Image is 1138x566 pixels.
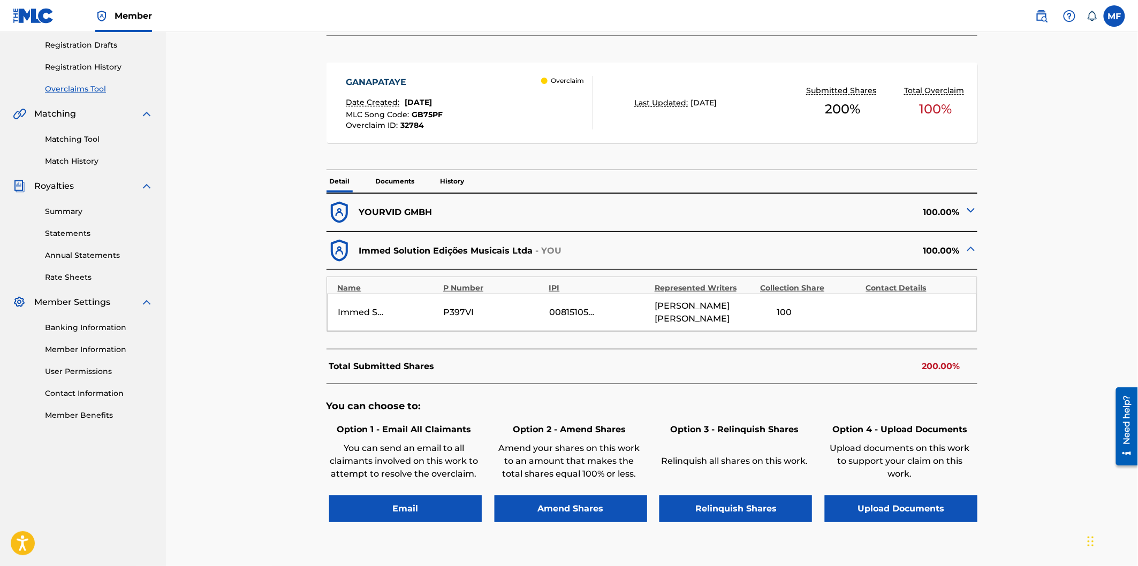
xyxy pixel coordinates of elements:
p: Overclaim [551,76,584,86]
p: YOURVID GMBH [359,206,432,219]
span: MLC Song Code : [346,110,412,119]
a: Registration History [45,62,153,73]
div: 100.00% [652,200,977,226]
div: Collection Share [760,282,860,294]
a: Annual Statements [45,250,153,261]
a: Statements [45,228,153,239]
a: Rate Sheets [45,272,153,283]
a: Registration Drafts [45,40,153,51]
h6: Option 2 - Amend Shares [495,423,644,436]
a: Member Benefits [45,410,153,421]
p: You can send an email to all claimants involved on this work to attempt to resolve the overclaim. [329,442,479,480]
div: GANAPATAYE [346,76,443,89]
img: Member Settings [13,296,26,309]
p: Total Overclaim [905,85,967,96]
img: expand [140,296,153,309]
div: 100.00% [652,238,977,264]
img: search [1035,10,1048,22]
a: Summary [45,206,153,217]
p: Relinquish all shares on this work. [659,455,809,468]
h6: Option 1 - Email All Claimants [329,423,479,436]
p: Detail [327,170,353,193]
h6: Option 4 - Upload Documents [825,423,975,436]
div: Widget de chat [1084,515,1138,566]
button: Amend Shares [495,495,647,522]
a: Public Search [1031,5,1052,27]
a: Contact Information [45,388,153,399]
button: Upload Documents [825,495,977,522]
div: Name [338,282,438,294]
span: Matching [34,108,76,120]
img: expand-cell-toggle [965,204,977,217]
p: Immed Solution Edições Musicais Ltda [359,244,533,257]
div: User Menu [1104,5,1125,27]
span: Member Settings [34,296,110,309]
span: Member [115,10,152,22]
p: Submitted Shares [807,85,879,96]
p: Last Updated: [634,97,691,109]
p: 200.00% [922,360,960,373]
a: Banking Information [45,322,153,333]
span: 200 % [825,100,861,119]
img: Royalties [13,180,26,193]
iframe: Chat Widget [1084,515,1138,566]
img: Matching [13,108,26,120]
a: Member Information [45,344,153,355]
h6: Option 3 - Relinquish Shares [659,423,809,436]
button: Email [329,495,482,522]
div: Notifications [1087,11,1097,21]
a: Matching Tool [45,134,153,145]
p: Amend your shares on this work to an amount that makes the total shares equal 100% or less. [495,442,644,480]
span: [DATE] [405,97,432,107]
img: expand-cell-toggle [965,242,977,255]
button: Relinquish Shares [659,495,812,522]
p: Documents [373,170,418,193]
span: Overclaim ID : [346,120,400,130]
p: History [437,170,468,193]
iframe: Resource Center [1108,384,1138,470]
div: Arrastar [1088,525,1094,557]
img: MLC Logo [13,8,54,24]
img: help [1063,10,1076,22]
a: User Permissions [45,366,153,377]
div: Help [1059,5,1080,27]
h5: You can choose to: [327,400,978,412]
p: - YOU [535,244,562,257]
div: Represented Writers [655,282,755,294]
span: GB75PF [412,110,443,119]
div: Contact Details [866,282,966,294]
img: dfb38c8551f6dcc1ac04.svg [327,238,353,264]
a: GANAPATAYEDate Created:[DATE]MLC Song Code:GB75PFOverclaim ID:32784 OverclaimLast Updated:[DATE]S... [327,63,978,143]
p: Total Submitted Shares [329,360,435,373]
img: Top Rightsholder [95,10,108,22]
span: Royalties [34,180,74,193]
p: Date Created: [346,97,402,108]
img: dfb38c8551f6dcc1ac04.svg [327,200,353,226]
div: P Number [443,282,543,294]
a: Overclaims Tool [45,83,153,95]
div: IPI [549,282,649,294]
span: [DATE] [691,98,717,108]
p: Upload documents on this work to support your claim on this work. [825,442,975,480]
span: [PERSON_NAME] [PERSON_NAME] [655,300,755,325]
a: Match History [45,156,153,167]
img: expand [140,108,153,120]
img: expand [140,180,153,193]
span: 100 % [920,100,952,119]
span: 32784 [400,120,424,130]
